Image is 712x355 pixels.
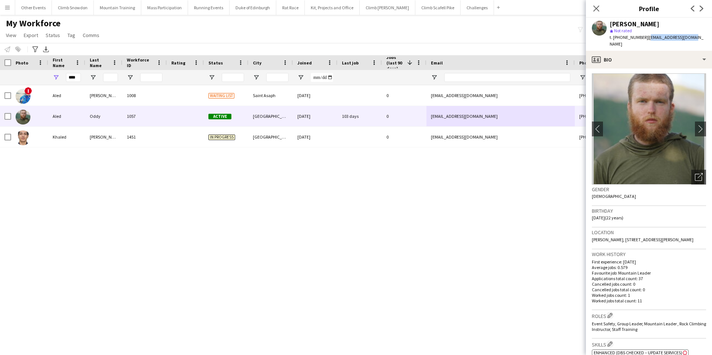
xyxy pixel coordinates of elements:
[579,74,586,81] button: Open Filter Menu
[610,34,703,47] span: | [EMAIL_ADDRESS][DOMAIN_NAME]
[85,106,122,126] div: Oddy
[24,32,38,39] span: Export
[90,57,109,68] span: Last Name
[444,73,570,82] input: Email Filter Input
[67,32,75,39] span: Tag
[592,287,706,292] p: Cancelled jobs total count: 0
[614,28,632,33] span: Not rated
[431,74,438,81] button: Open Filter Menu
[103,73,118,82] input: Last Name Filter Input
[122,127,167,147] div: 1451
[208,93,234,99] span: Waiting list
[127,57,154,68] span: Workforce ID
[610,34,648,40] span: t. [PHONE_NUMBER]
[16,60,28,66] span: Photo
[461,0,494,15] button: Challenges
[382,85,426,106] div: 0
[53,74,59,81] button: Open Filter Menu
[6,18,60,29] span: My Workforce
[16,89,30,104] img: Aled Evans-hughes
[222,73,244,82] input: Status Filter Input
[342,60,359,66] span: Last job
[592,292,706,298] p: Worked jobs count: 1
[337,106,382,126] div: 103 days
[208,60,223,66] span: Status
[592,298,706,303] p: Worked jobs total count: 11
[426,127,575,147] div: [EMAIL_ADDRESS][DOMAIN_NAME]
[592,276,706,281] p: Applications total count: 37
[208,74,215,81] button: Open Filter Menu
[276,0,305,15] button: Rat Race
[386,54,404,71] span: Jobs (last 90 days)
[122,85,167,106] div: 1008
[592,215,623,220] span: [DATE] (22 years)
[15,0,52,15] button: Other Events
[592,251,706,258] h3: Work history
[297,74,304,81] button: Open Filter Menu
[46,32,60,39] span: Status
[382,127,426,147] div: 0
[90,74,96,81] button: Open Filter Menu
[16,130,30,145] img: Khaled Salah
[188,0,230,15] button: Running Events
[42,45,50,54] app-action-btn: Export XLSX
[140,73,162,82] input: Workforce ID Filter Input
[592,265,706,270] p: Average jobs: 0.579
[253,74,260,81] button: Open Filter Menu
[586,51,712,69] div: Bio
[592,312,706,319] h3: Roles
[426,106,575,126] div: [EMAIL_ADDRESS][DOMAIN_NAME]
[208,114,231,119] span: Active
[141,0,188,15] button: Mass Participation
[305,0,360,15] button: Kit, Projects and Office
[592,321,706,332] span: Event Safety, Group Leader, Mountain Leader , Rock Climbing Instructor, Staff Training
[248,127,293,147] div: [GEOGRAPHIC_DATA]
[43,30,63,40] a: Status
[297,60,312,66] span: Joined
[592,73,706,185] img: Crew avatar or photo
[21,30,41,40] a: Export
[171,60,185,66] span: Rating
[360,0,415,15] button: Climb [PERSON_NAME]
[575,106,670,126] div: [PHONE_NUMBER]
[48,106,85,126] div: Aled
[586,4,712,13] h3: Profile
[31,45,40,54] app-action-btn: Advanced filters
[83,32,99,39] span: Comms
[415,0,461,15] button: Climb Scafell Pike
[122,106,167,126] div: 1057
[592,237,693,242] span: [PERSON_NAME], [STREET_ADDRESS][PERSON_NAME]
[65,30,78,40] a: Tag
[691,170,706,185] div: Open photos pop-in
[431,60,443,66] span: Email
[266,73,289,82] input: City Filter Input
[293,85,337,106] div: [DATE]
[248,106,293,126] div: [GEOGRAPHIC_DATA]
[48,85,85,106] div: Aled
[16,110,30,125] img: Aled Oddy
[592,208,706,214] h3: Birthday
[3,30,19,40] a: View
[592,193,636,199] span: [DEMOGRAPHIC_DATA]
[293,127,337,147] div: [DATE]
[66,73,81,82] input: First Name Filter Input
[208,135,235,140] span: In progress
[248,85,293,106] div: Saint Asaph
[579,60,592,66] span: Phone
[94,0,141,15] button: Mountain Training
[575,127,670,147] div: [PHONE_NUMBER]
[592,259,706,265] p: First experience: [DATE]
[592,340,706,348] h3: Skills
[253,60,261,66] span: City
[293,106,337,126] div: [DATE]
[85,127,122,147] div: [PERSON_NAME]
[85,85,122,106] div: [PERSON_NAME]
[575,85,670,106] div: [PHONE_NUMBER]
[48,127,85,147] div: Khaled
[230,0,276,15] button: Duke of Edinburgh
[592,270,706,276] p: Favourite job: Mountain Leader
[52,0,94,15] button: Climb Snowdon
[592,229,706,236] h3: Location
[610,21,659,27] div: [PERSON_NAME]
[311,73,333,82] input: Joined Filter Input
